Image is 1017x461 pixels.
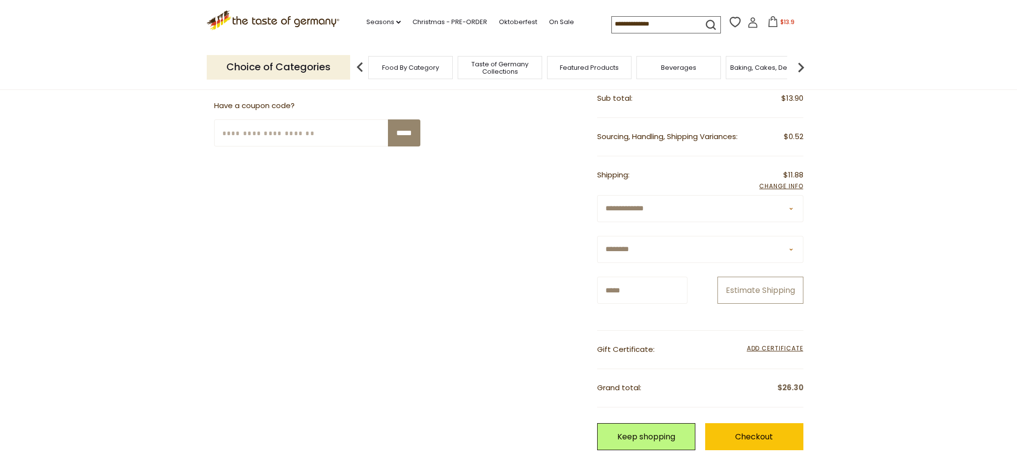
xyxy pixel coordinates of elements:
[780,18,795,26] span: $13.9
[597,170,630,180] span: Shipping:
[597,423,695,450] a: Keep shopping
[777,382,803,394] span: $26.30
[730,64,806,71] a: Baking, Cakes, Desserts
[366,17,401,28] a: Seasons
[499,17,537,28] a: Oktoberfest
[597,131,738,142] span: Sourcing, Handling, Shipping Variances:
[412,17,487,28] a: Christmas - PRE-ORDER
[597,344,655,354] span: Gift Certificate:
[549,17,574,28] a: On Sale
[214,100,420,112] p: Have a coupon code?
[717,277,803,304] button: Estimate Shipping
[781,92,803,105] span: $13.90
[382,64,439,71] a: Food By Category
[461,60,539,75] a: Taste of Germany Collections
[661,64,696,71] a: Beverages
[560,64,619,71] a: Featured Products
[705,423,803,450] a: Checkout
[784,131,803,143] span: $0.52
[760,16,802,31] button: $13.9
[350,58,370,77] img: previous arrow
[783,169,803,181] span: $11.88
[597,382,641,393] span: Grand total:
[597,93,632,103] span: Sub total:
[747,344,803,354] span: Add Certificate
[791,58,811,77] img: next arrow
[207,55,350,79] p: Choice of Categories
